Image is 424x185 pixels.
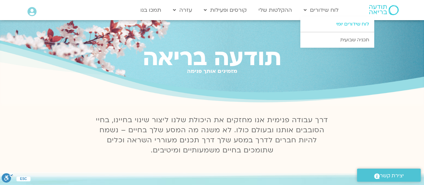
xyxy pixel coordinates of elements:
[300,16,374,32] a: לוח שידורים יומי
[170,4,195,16] a: עזרה
[300,32,374,48] a: תכניה שבועית
[369,5,399,15] img: תודעה בריאה
[92,115,332,155] p: דרך עבודה פנימית אנו מחזקים את היכולת שלנו ליצור שינוי בחיינו, בחיי הסובבים אותנו ובעולם כולו. לא...
[137,4,165,16] a: תמכו בנו
[300,4,342,16] a: לוח שידורים
[255,4,295,16] a: ההקלטות שלי
[357,169,421,182] a: יצירת קשר
[380,171,404,180] span: יצירת קשר
[200,4,250,16] a: קורסים ופעילות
